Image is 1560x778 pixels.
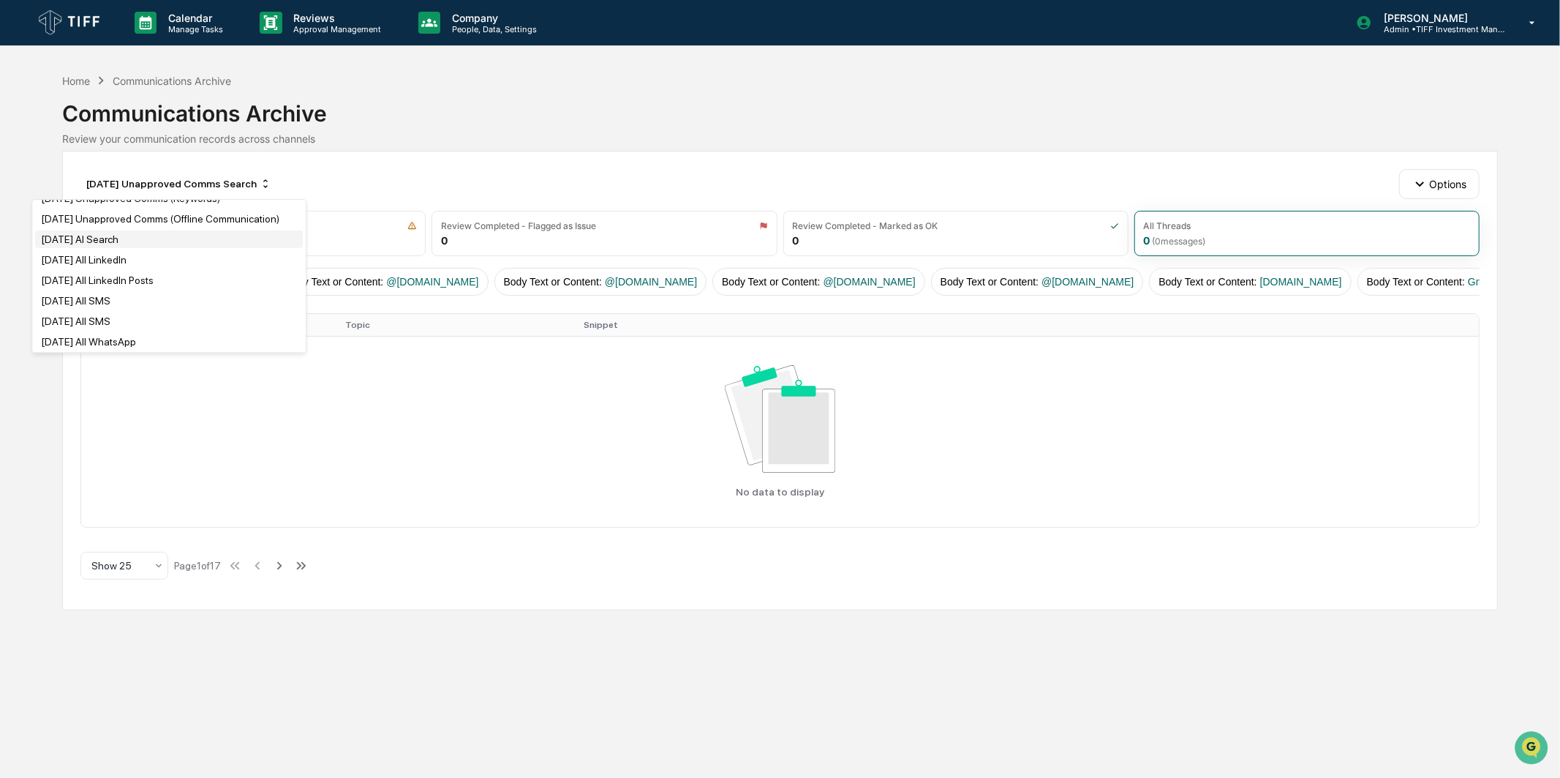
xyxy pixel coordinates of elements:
span: ( 0 messages) [1153,236,1206,247]
button: Body Text or Content:@[DOMAIN_NAME] [494,268,707,296]
button: Body Text or Content:@[DOMAIN_NAME] [712,268,925,296]
button: Body Text or Content:[DOMAIN_NAME] [1149,268,1351,296]
div: Page 1 of 17 [174,560,221,572]
div: [DATE] Unapproved Comms (Offline Communication) [41,213,279,225]
div: Review Completed - Marked as OK [793,220,938,231]
span: @[DOMAIN_NAME] [605,276,697,288]
span: Preclearance [29,184,94,199]
span: Data Lookup [29,212,92,227]
th: Snippet [575,314,1479,336]
div: Communications Archive [113,75,231,87]
div: Communications Archive [62,89,1497,127]
div: [DATE] All SMS [41,295,110,307]
span: Attestations [121,184,181,199]
img: logo [35,7,105,39]
p: People, Data, Settings [440,24,544,34]
span: Gmail account [1468,276,1533,288]
div: 🗄️ [106,186,118,198]
a: 🗄️Attestations [100,179,187,205]
div: [DATE] Unapproved Comms (Keywords) [41,192,220,204]
span: @[DOMAIN_NAME] [824,276,916,288]
button: Body Text or Content:@[DOMAIN_NAME] [931,268,1144,296]
p: [PERSON_NAME] [1372,12,1508,24]
div: [DATE] All LinkedIn Posts [41,274,154,286]
img: icon [759,221,768,231]
img: No data available [725,365,835,473]
img: 1746055101610-c473b297-6a78-478c-a979-82029cc54cd1 [15,112,41,138]
th: Topic [336,314,575,336]
a: 🔎Data Lookup [9,206,98,233]
div: [DATE] All SMS [41,315,110,327]
button: Start new chat [249,116,266,134]
div: 🔎 [15,214,26,225]
span: Pylon [146,248,177,259]
p: How can we help? [15,31,266,54]
div: [DATE] AI Search [41,233,118,245]
button: Body Text or Content:@[DOMAIN_NAME] [276,268,489,296]
button: Options [1399,169,1479,198]
div: Start new chat [50,112,240,127]
a: 🖐️Preclearance [9,179,100,205]
p: Company [440,12,544,24]
p: Approval Management [282,24,389,34]
a: Powered byPylon [103,247,177,259]
div: [DATE] All LinkedIn [41,254,127,266]
p: Manage Tasks [157,24,230,34]
div: 0 [1144,234,1206,247]
div: [DATE] Unapproved Comms Search [80,172,277,195]
p: Calendar [157,12,230,24]
div: Home [62,75,90,87]
p: Admin • TIFF Investment Management [1372,24,1508,34]
span: [DOMAIN_NAME] [1260,276,1342,288]
span: @[DOMAIN_NAME] [386,276,478,288]
p: No data to display [736,486,824,498]
img: icon [1110,221,1119,231]
p: Reviews [282,12,389,24]
div: All Threads [1144,220,1191,231]
div: 0 [441,234,448,247]
div: Review your communication records across channels [62,132,1497,145]
div: 🖐️ [15,186,26,198]
div: [DATE] All WhatsApp [41,336,136,348]
div: Review Completed - Flagged as Issue [441,220,596,231]
div: We're available if you need us! [50,127,185,138]
iframe: Open customer support [1513,730,1553,769]
img: icon [407,221,417,231]
span: @[DOMAIN_NAME] [1041,276,1134,288]
div: 0 [793,234,799,247]
button: Body Text or Content:Gmail account [1357,268,1543,296]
